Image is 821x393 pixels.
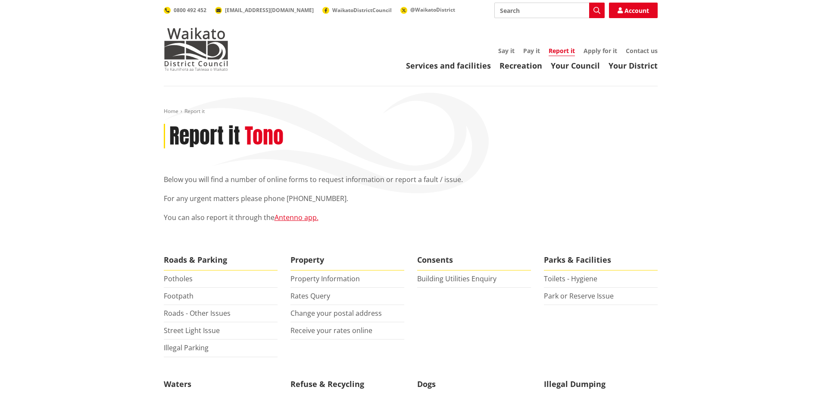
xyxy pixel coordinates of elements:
[164,291,194,301] a: Footpath
[417,250,531,270] span: Consents
[225,6,314,14] span: [EMAIL_ADDRESS][DOMAIN_NAME]
[544,291,614,301] a: Park or Reserve Issue
[549,47,575,56] a: Report it
[544,274,597,283] a: Toilets - Hygiene
[164,326,220,335] a: Street Light Issue
[290,308,382,318] a: Change your postal address
[322,6,392,14] a: WaikatoDistrictCouncil
[626,47,658,55] a: Contact us
[174,6,206,14] span: 0800 492 452
[544,250,658,270] span: Parks & Facilities
[164,250,278,270] span: Roads & Parking
[164,343,209,352] a: Illegal Parking
[164,6,206,14] a: 0800 492 452
[551,60,600,71] a: Your Council
[164,28,228,71] img: Waikato District Council - Te Kaunihera aa Takiwaa o Waikato
[290,274,360,283] a: Property Information
[609,3,658,18] a: Account
[410,6,455,13] span: @WaikatoDistrict
[164,108,658,115] nav: breadcrumb
[290,326,372,335] a: Receive your rates online
[523,47,540,55] a: Pay it
[215,6,314,14] a: [EMAIL_ADDRESS][DOMAIN_NAME]
[406,60,491,71] a: Services and facilities
[164,212,658,223] p: You can also report it through the
[164,107,178,115] a: Home
[499,60,542,71] a: Recreation
[494,3,605,18] input: Search input
[400,6,455,13] a: @WaikatoDistrict
[169,124,240,149] h1: Report it
[164,174,658,185] p: Below you will find a number of online forms to request information or report a fault / issue.
[290,250,404,270] span: Property
[164,308,231,318] a: Roads - Other Issues
[332,6,392,14] span: WaikatoDistrictCouncil
[609,60,658,71] a: Your District
[498,47,515,55] a: Say it
[164,274,193,283] a: Potholes
[164,193,658,204] p: For any urgent matters please phone [PHONE_NUMBER].
[184,107,205,115] span: Report it
[417,274,496,283] a: Building Utilities Enquiry
[584,47,617,55] a: Apply for it
[245,124,284,149] h2: Tono
[275,213,318,222] a: Antenno app.
[290,291,330,301] a: Rates Query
